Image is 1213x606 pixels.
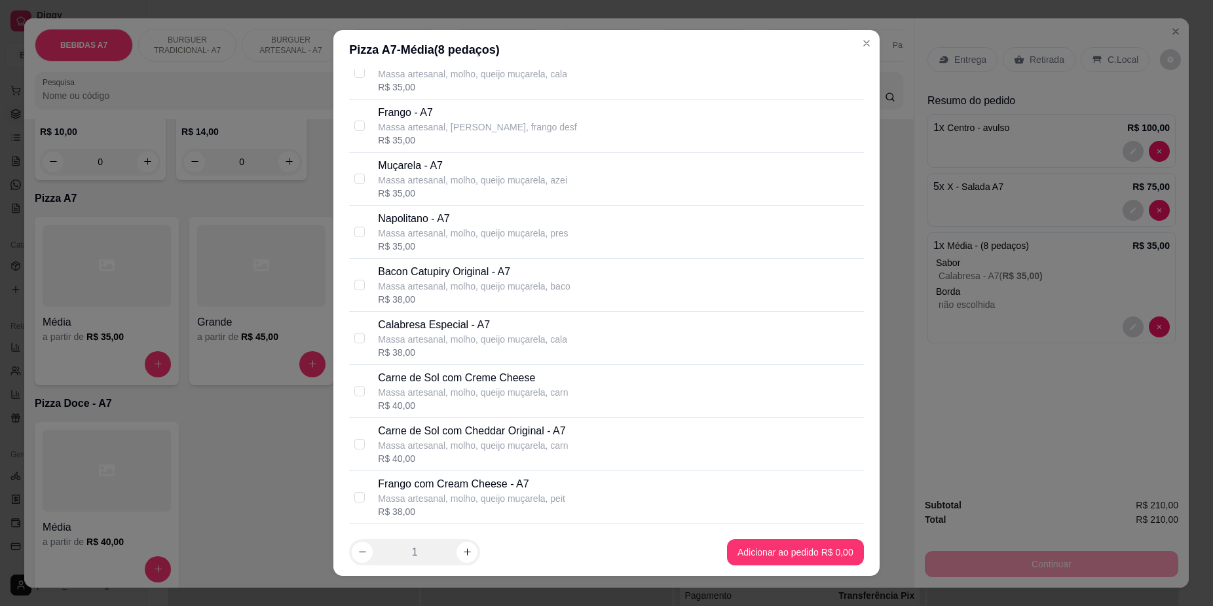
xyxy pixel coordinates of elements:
div: R$ 35,00 [378,81,567,94]
div: Pizza A7 - Média ( 8 pedaços) [349,41,863,59]
div: R$ 38,00 [378,505,565,518]
p: Carne de Sol com Creme Cheese [378,370,568,386]
p: Massa artesanal, molho, queijo muçarela, cala [378,333,567,346]
div: R$ 38,00 [378,346,567,359]
div: R$ 35,00 [378,134,576,147]
p: Massa artesanal, molho, queijo muçarela, cala [378,67,567,81]
p: Massa artesanal, molho, queijo muçarela, baco [378,280,570,293]
p: Frango - A7 [378,105,576,121]
p: Bacon Catupiry Original - A7 [378,264,570,280]
p: Massa artesanal, molho, queijo muçarela, peit [378,492,565,505]
p: 1 [412,544,418,560]
button: decrease-product-quantity [352,542,373,563]
p: Frango com Cream Cheese - A7 [378,476,565,492]
p: Muçarela - A7 [378,158,567,174]
button: increase-product-quantity [457,542,477,563]
div: R$ 38,00 [378,293,570,306]
div: R$ 40,00 [378,452,568,465]
div: R$ 40,00 [378,399,568,412]
p: Napolitano - A7 [378,211,568,227]
p: Calabresa Especial - A7 [378,317,567,333]
button: Adicionar ao pedido R$ 0,00 [727,539,864,565]
p: Massa artesanal, molho, queijo muçarela, pres [378,227,568,240]
p: Massa artesanal, molho, queijo muçarela, azei [378,174,567,187]
button: Close [856,33,877,54]
p: Carne de Sol com Cheddar Original - A7 [378,423,568,439]
div: R$ 35,00 [378,187,567,200]
p: Massa artesanal, molho, queijo muçarela, carn [378,386,568,399]
p: Massa artesanal, molho, queijo muçarela, carn [378,439,568,452]
p: Massa artesanal, [PERSON_NAME], frango desf [378,121,576,134]
div: R$ 35,00 [378,240,568,253]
